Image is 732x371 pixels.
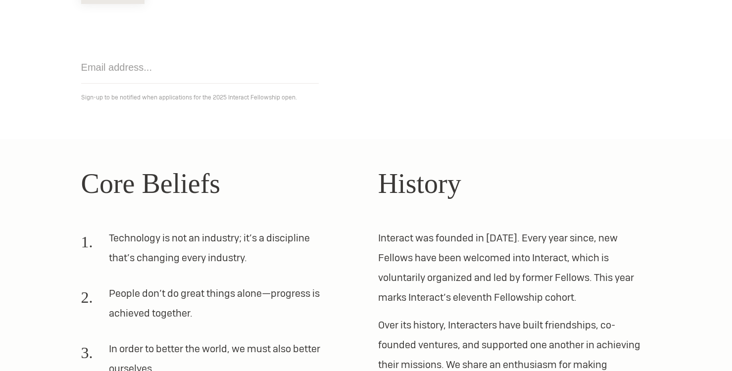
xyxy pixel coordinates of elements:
[81,92,651,103] p: Sign-up to be notified when applications for the 2025 Interact Fellowship open.
[81,163,354,204] h2: Core Beliefs
[81,51,319,84] input: Email address...
[378,163,651,204] h2: History
[81,283,331,331] li: People don’t do great things alone—progress is achieved together.
[81,228,331,276] li: Technology is not an industry; it’s a discipline that’s changing every industry.
[378,228,651,307] p: Interact was founded in [DATE]. Every year since, new Fellows have been welcomed into Interact, w...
